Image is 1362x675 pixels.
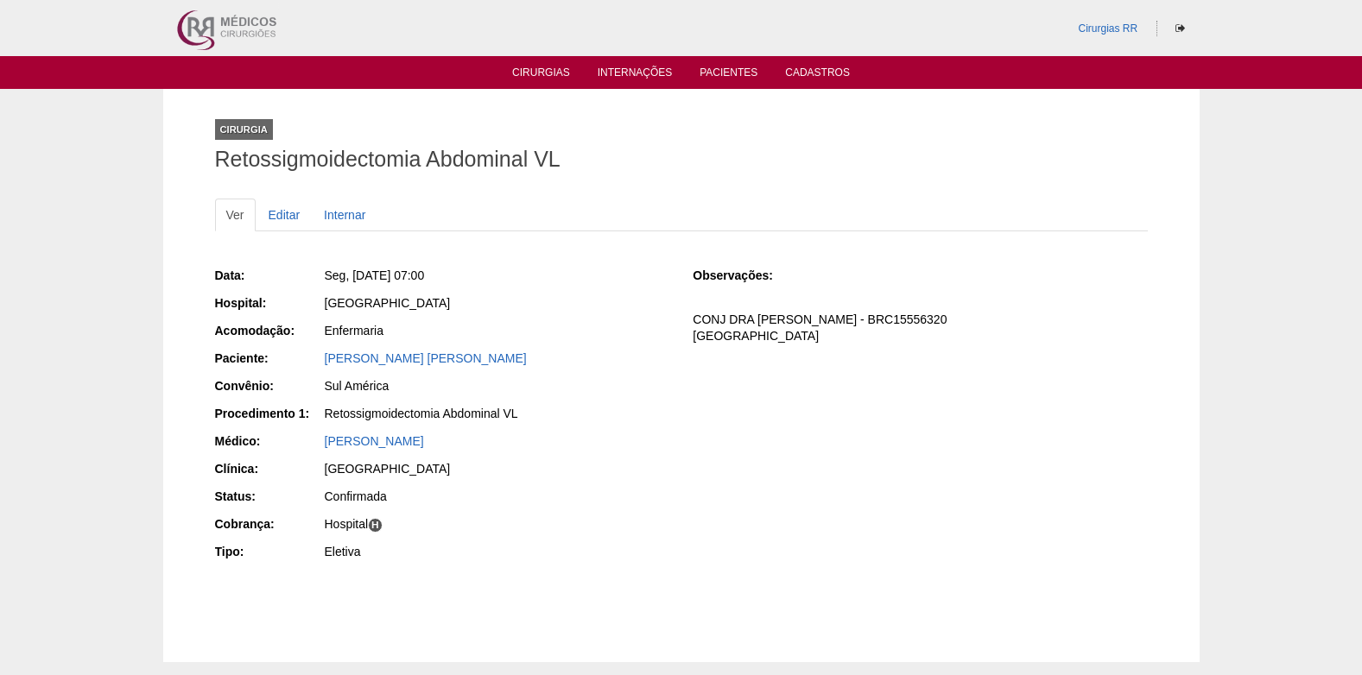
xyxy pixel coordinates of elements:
a: Cadastros [785,66,850,84]
a: [PERSON_NAME] [325,434,424,448]
div: Procedimento 1: [215,405,323,422]
a: Ver [215,199,256,231]
p: CONJ DRA [PERSON_NAME] - BRC15556320 [GEOGRAPHIC_DATA] [693,312,1147,344]
a: Pacientes [700,66,757,84]
div: [GEOGRAPHIC_DATA] [325,460,669,477]
div: Enfermaria [325,322,669,339]
div: Cirurgia [215,119,273,140]
span: Seg, [DATE] 07:00 [325,268,425,282]
div: [GEOGRAPHIC_DATA] [325,294,669,312]
div: Cobrança: [215,515,323,533]
div: Paciente: [215,350,323,367]
div: Tipo: [215,543,323,560]
div: Clínica: [215,460,323,477]
div: Eletiva [325,543,669,560]
a: Cirurgias RR [1078,22,1137,35]
h1: Retossigmoidectomia Abdominal VL [215,148,1148,170]
div: Hospital [325,515,669,533]
div: Observações: [693,267,801,284]
div: Acomodação: [215,322,323,339]
div: Médico: [215,432,323,450]
span: H [368,518,383,533]
div: Confirmada [325,488,669,505]
a: Internações [598,66,673,84]
i: Sair [1175,23,1185,34]
a: Cirurgias [512,66,570,84]
a: Internar [313,199,377,231]
a: Editar [257,199,312,231]
div: Data: [215,267,323,284]
div: Convênio: [215,377,323,394]
div: Sul América [325,377,669,394]
a: [PERSON_NAME] [PERSON_NAME] [325,351,527,365]
div: Retossigmoidectomia Abdominal VL [325,405,669,422]
div: Hospital: [215,294,323,312]
div: Status: [215,488,323,505]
